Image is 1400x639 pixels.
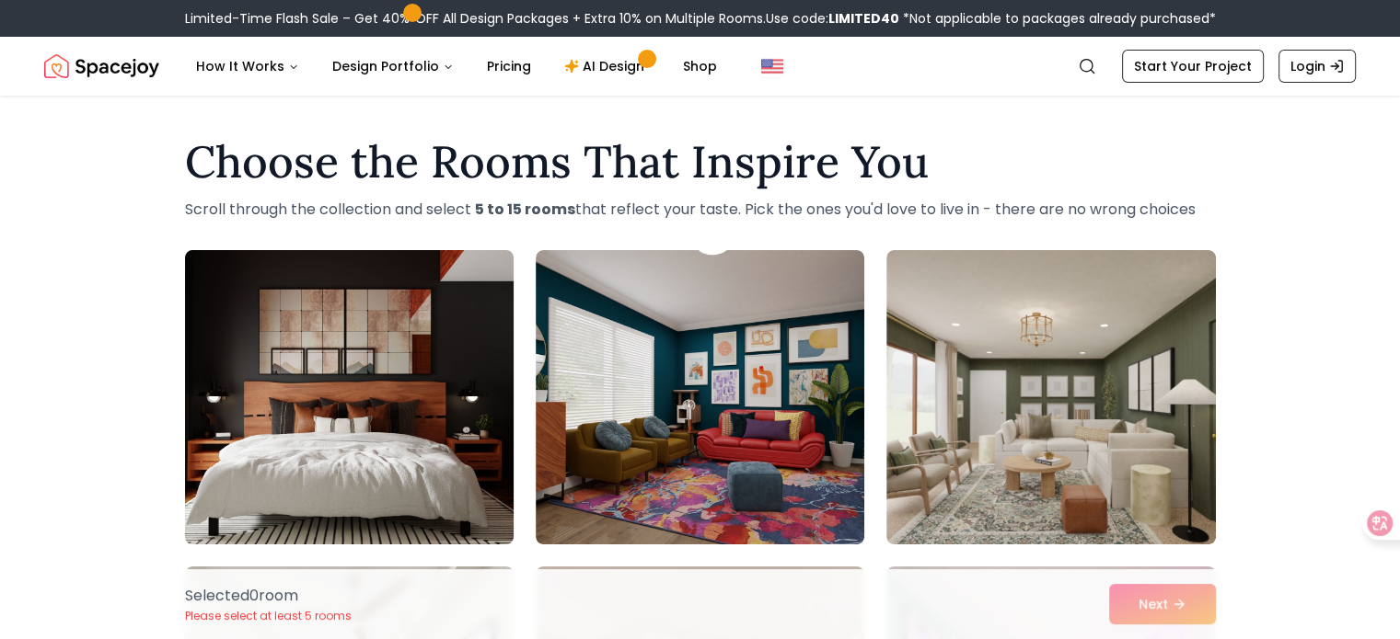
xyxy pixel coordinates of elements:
h1: Choose the Rooms That Inspire You [185,140,1216,184]
img: Spacejoy Logo [44,48,159,85]
b: LIMITED40 [828,9,899,28]
a: Shop [668,48,732,85]
a: Start Your Project [1122,50,1264,83]
img: Room room-1 [177,243,522,552]
a: Pricing [472,48,546,85]
img: United States [761,55,783,77]
a: Spacejoy [44,48,159,85]
img: Room room-2 [536,250,864,544]
strong: 5 to 15 rooms [475,199,575,220]
p: Please select at least 5 rooms [185,609,352,623]
nav: Global [44,37,1356,96]
p: Scroll through the collection and select that reflect your taste. Pick the ones you'd love to liv... [185,199,1216,221]
span: *Not applicable to packages already purchased* [899,9,1216,28]
a: Login [1279,50,1356,83]
button: Design Portfolio [318,48,469,85]
p: Selected 0 room [185,585,352,607]
button: How It Works [181,48,314,85]
nav: Main [181,48,732,85]
img: Room room-3 [886,250,1215,544]
span: Use code: [766,9,899,28]
div: Limited-Time Flash Sale – Get 40% OFF All Design Packages + Extra 10% on Multiple Rooms. [185,9,1216,28]
a: AI Design [550,48,665,85]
